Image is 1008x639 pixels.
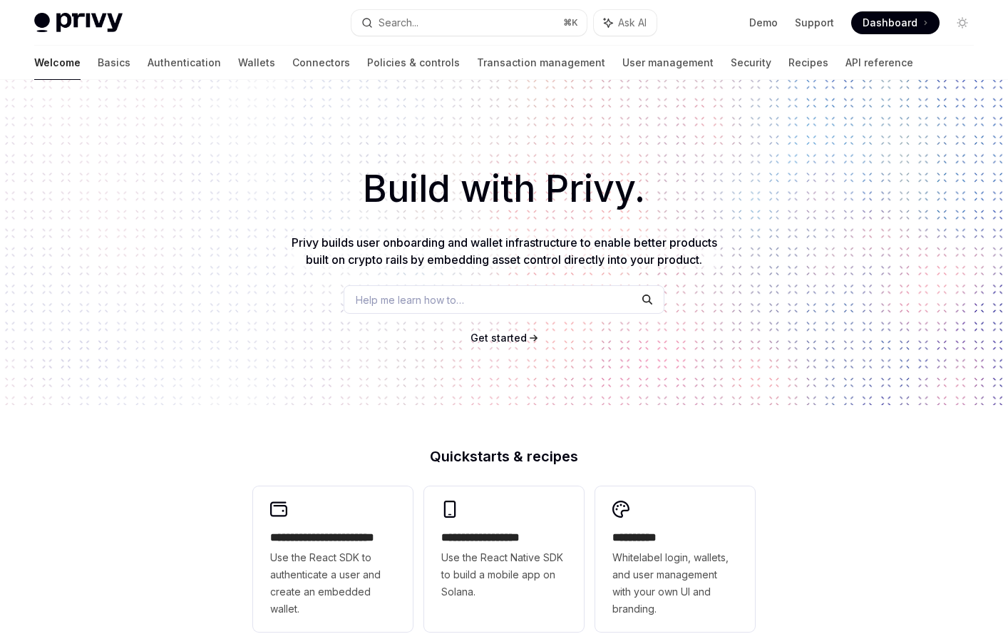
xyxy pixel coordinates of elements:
[98,46,130,80] a: Basics
[951,11,974,34] button: Toggle dark mode
[292,46,350,80] a: Connectors
[788,46,828,80] a: Recipes
[622,46,714,80] a: User management
[34,46,81,80] a: Welcome
[424,486,584,632] a: **** **** **** ***Use the React Native SDK to build a mobile app on Solana.
[356,292,464,307] span: Help me learn how to…
[749,16,778,30] a: Demo
[379,14,418,31] div: Search...
[595,486,755,632] a: **** *****Whitelabel login, wallets, and user management with your own UI and branding.
[292,235,717,267] span: Privy builds user onboarding and wallet infrastructure to enable better products built on crypto ...
[594,10,657,36] button: Ask AI
[148,46,221,80] a: Authentication
[367,46,460,80] a: Policies & controls
[477,46,605,80] a: Transaction management
[612,549,738,618] span: Whitelabel login, wallets, and user management with your own UI and branding.
[34,13,123,33] img: light logo
[563,17,578,29] span: ⌘ K
[253,449,755,464] h2: Quickstarts & recipes
[795,16,834,30] a: Support
[863,16,917,30] span: Dashboard
[441,549,567,600] span: Use the React Native SDK to build a mobile app on Solana.
[618,16,647,30] span: Ask AI
[845,46,913,80] a: API reference
[470,332,527,344] span: Get started
[270,549,396,618] span: Use the React SDK to authenticate a user and create an embedded wallet.
[470,331,527,345] a: Get started
[351,10,587,36] button: Search...⌘K
[238,46,275,80] a: Wallets
[731,46,771,80] a: Security
[851,11,940,34] a: Dashboard
[23,161,985,217] h1: Build with Privy.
